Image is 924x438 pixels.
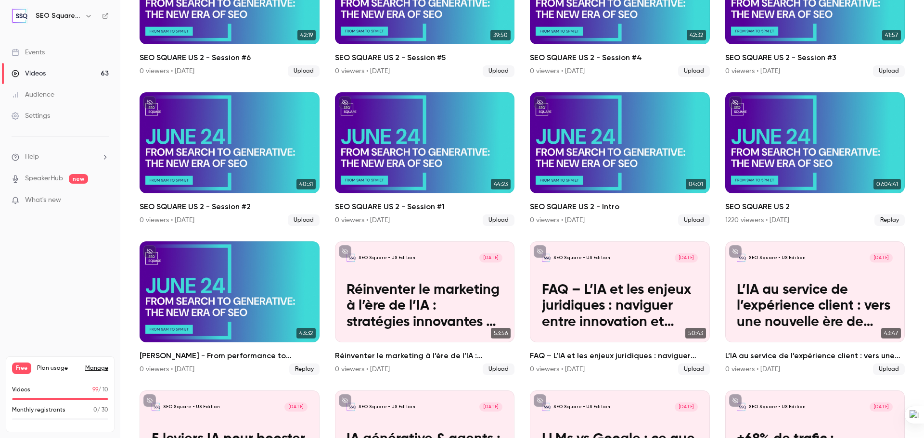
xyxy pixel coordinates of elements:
span: 07:04:41 [873,179,901,189]
span: Upload [678,363,710,375]
button: unpublished [534,96,546,109]
img: LLMs vs Google : ce que les données de recherche et d’engagement révèlent aux marketeurs [542,402,551,411]
img: L’IA au service de l’expérience client : vers une nouvelle ère de l’analytics [737,253,745,262]
span: 42:19 [297,30,316,40]
h2: [PERSON_NAME] - From performance to influence - The new SEO [140,350,320,362]
p: SEO Square - US Edition [359,404,415,410]
li: FAQ – L’IA et les enjeux juridiques : naviguer entre innovation et conformité [530,241,710,375]
div: Events [12,48,45,57]
button: unpublished [729,96,742,109]
span: Replay [874,214,905,226]
span: [DATE] [479,253,502,262]
p: SEO Square - US Edition [749,255,806,261]
p: FAQ – L’IA et les enjeux juridiques : naviguer entre innovation et conformité [542,282,698,331]
span: Upload [678,214,710,226]
div: 0 viewers • [DATE] [530,364,585,374]
p: SEO Square - US Edition [359,255,415,261]
span: 53:56 [491,328,511,338]
span: 50:43 [685,328,706,338]
h2: SEO SQUARE US 2 - Session #1 [335,201,515,213]
a: 43:32[PERSON_NAME] - From performance to influence - The new SEO0 viewers • [DATE]Replay [140,241,320,375]
p: SEO Square - US Edition [553,255,610,261]
p: Monthly registrants [12,406,65,414]
li: SEO SQUARE US 2 [725,92,905,226]
button: unpublished [534,245,546,258]
button: unpublished [339,245,351,258]
span: [DATE] [675,253,698,262]
li: SEO SQUARE US 2 - Session #2 [140,92,320,226]
span: Plan usage [37,364,79,372]
span: Upload [483,65,514,77]
span: 43:47 [881,328,901,338]
button: unpublished [534,394,546,407]
span: What's new [25,195,61,205]
span: 44:23 [491,179,511,189]
h2: L’IA au service de l’expérience client : vers une nouvelle ère de l’analytics [725,350,905,362]
a: 04:01SEO SQUARE US 2 - Intro0 viewers • [DATE]Upload [530,92,710,226]
h2: SEO SQUARE US 2 [725,201,905,213]
h2: SEO SQUARE US 2 - Session #6 [140,52,320,63]
div: 0 viewers • [DATE] [335,364,390,374]
div: 0 viewers • [DATE] [725,364,780,374]
a: L’IA au service de l’expérience client : vers une nouvelle ère de l’analyticsSEO Square - US Ed... [725,241,905,375]
div: 0 viewers • [DATE] [530,215,585,225]
h2: SEO SQUARE US 2 - Session #3 [725,52,905,63]
span: new [69,174,88,184]
span: Upload [483,214,514,226]
p: Videos [12,386,30,394]
div: Videos [12,69,46,78]
div: 1220 viewers • [DATE] [725,215,789,225]
div: 0 viewers • [DATE] [530,66,585,76]
p: SEO Square - US Edition [553,404,610,410]
li: Réinventer le marketing à l’ère de l’IA : stratégies innovantes et cas d’usage pour maximiser... [335,241,515,375]
span: 0 [93,407,97,413]
span: Upload [483,363,514,375]
button: unpublished [143,245,156,258]
div: 0 viewers • [DATE] [140,66,194,76]
li: L’IA au service de l’expérience client : vers une nouvelle ère de l’analytics [725,241,905,375]
h6: SEO Square - US Edition [36,11,81,21]
img: +68% de trafic : comment PAP a utilisé l’IA dans sa stratégie de contenu pour booster ses perfo... [737,402,745,411]
iframe: Noticeable Trigger [97,196,109,205]
span: Upload [678,65,710,77]
span: Upload [873,65,905,77]
a: SpeakerHub [25,174,63,184]
a: Manage [85,364,108,372]
button: unpublished [729,394,742,407]
div: 0 viewers • [DATE] [140,364,194,374]
span: Upload [873,363,905,375]
span: 04:01 [686,179,706,189]
img: 5 leviers IA pour booster son e-commerce avec Vertbaudet [152,402,160,411]
div: 0 viewers • [DATE] [335,215,390,225]
img: Réinventer le marketing à l’ère de l’IA : stratégies innovantes et cas d’usage pour maximiser... [346,253,355,262]
span: 41:57 [882,30,901,40]
span: 43:32 [296,328,316,338]
span: 99 [92,387,98,393]
span: [DATE] [479,402,502,411]
p: / 30 [93,406,108,414]
a: 40:31SEO SQUARE US 2 - Session #20 viewers • [DATE]Upload [140,92,320,226]
span: 42:32 [687,30,706,40]
img: FAQ – L’IA et les enjeux juridiques : naviguer entre innovation et conformité [542,253,551,262]
li: SEO SQUARE US 2 - Session #1 [335,92,515,226]
p: SEO Square - US Edition [749,404,806,410]
div: 0 viewers • [DATE] [725,66,780,76]
img: SEO Square - US Edition [12,8,27,24]
button: unpublished [339,96,351,109]
button: unpublished [143,96,156,109]
button: unpublished [143,394,156,407]
div: 0 viewers • [DATE] [335,66,390,76]
p: Réinventer le marketing à l’ère de l’IA : stratégies innovantes et cas d’usage pour maximiser... [346,282,502,331]
span: Upload [288,214,320,226]
h2: FAQ – L’IA et les enjeux juridiques : naviguer entre innovation et conformité [530,350,710,362]
span: [DATE] [870,253,893,262]
a: 44:23SEO SQUARE US 2 - Session #10 viewers • [DATE]Upload [335,92,515,226]
h2: Réinventer le marketing à l’ère de l’IA : stratégies innovantes et cas d’usage pour maximiser... [335,350,515,362]
p: / 10 [92,386,108,394]
span: Replay [289,363,320,375]
p: SEO Square - US Edition [163,404,220,410]
div: 0 viewers • [DATE] [140,215,194,225]
li: Kevin Indig - From performance to influence - The new SEO [140,241,320,375]
span: [DATE] [870,402,893,411]
div: Settings [12,111,50,121]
